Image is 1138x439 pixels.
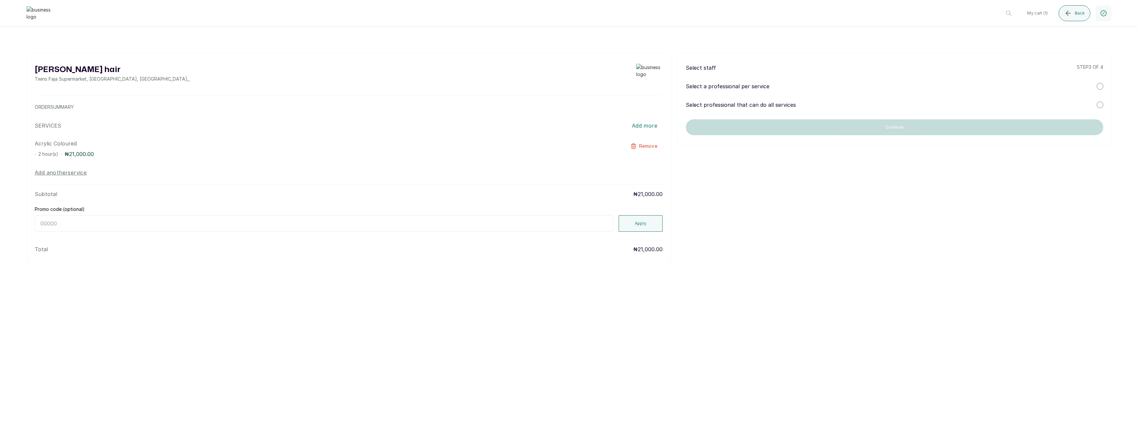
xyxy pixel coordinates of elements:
[633,190,663,198] p: ₦21,000.00
[686,119,1103,135] button: Continue
[35,169,87,177] button: Add anotherservice
[636,64,663,82] img: business logo
[627,118,663,133] button: Add more
[1077,64,1103,72] p: step 3 of 4
[38,151,58,157] span: 2 hour(s)
[639,143,657,149] span: Remove
[1022,5,1053,21] button: My cart (1)
[35,150,537,158] div: · ·
[35,76,190,82] p: Twins Faja Supermarket, [GEOGRAPHIC_DATA], [GEOGRAPHIC_DATA] , ,
[35,122,61,130] p: SERVICES
[686,64,716,72] p: Select staff
[65,150,94,158] p: ₦21,000.00
[633,245,663,253] p: ₦21,000.00
[1059,5,1090,21] button: Back
[35,245,48,253] p: Total
[35,190,57,198] p: Subtotal
[35,140,537,147] p: Acrylic Coloured
[35,206,85,213] label: Promo code (optional)
[35,215,613,232] input: 00000
[35,104,663,110] p: ORDER SUMMARY
[1075,11,1085,16] span: Back
[619,215,663,232] button: Apply
[686,82,769,90] p: Select a professional per service
[625,140,663,153] button: Remove
[686,101,796,109] p: Select professional that can do all services
[26,6,53,20] img: business logo
[35,64,190,76] h2: [PERSON_NAME] hair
